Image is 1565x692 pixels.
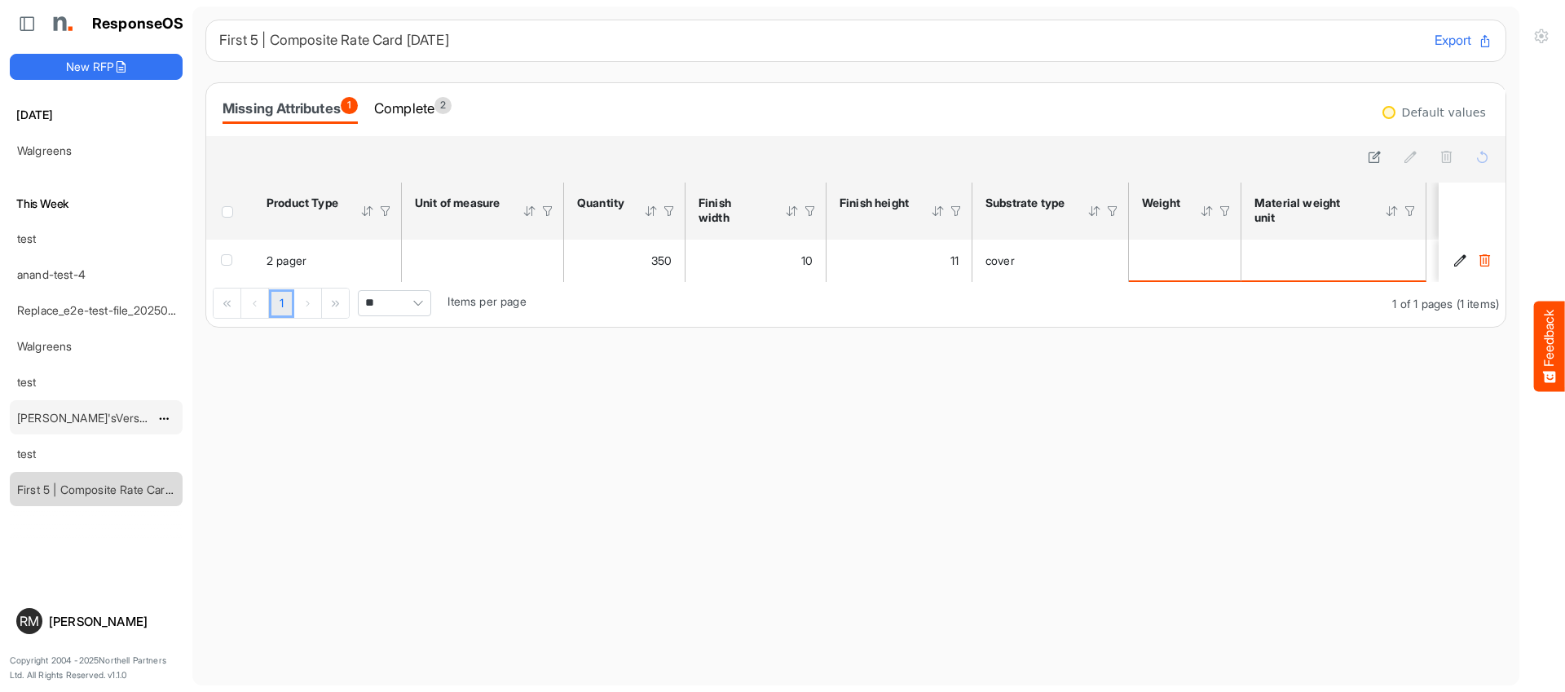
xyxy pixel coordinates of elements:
[415,196,501,210] div: Unit of measure
[1452,253,1468,269] button: Edit
[17,483,211,496] a: First 5 | Composite Rate Card [DATE]
[206,282,1505,327] div: Pager Container
[1218,204,1232,218] div: Filter Icon
[1402,107,1486,118] div: Default values
[17,267,86,281] a: anand-test-4
[803,204,818,218] div: Filter Icon
[92,15,184,33] h1: ResponseOS
[49,615,176,628] div: [PERSON_NAME]
[564,240,686,282] td: 350 is template cell Column Header httpsnorthellcomontologiesmapping-rulesorderhasquantity
[1403,204,1417,218] div: Filter Icon
[972,240,1129,282] td: cover is template cell Column Header httpsnorthellcomontologiesmapping-rulesmaterialhassubstratem...
[45,7,77,40] img: Northell
[10,195,183,213] h6: This Week
[241,289,269,318] div: Go to previous page
[341,97,358,114] span: 1
[219,33,1422,47] h6: First 5 | Composite Rate Card [DATE]
[1129,240,1241,282] td: is template cell Column Header httpsnorthellcomontologiesmapping-rulesmaterialhasmaterialweight
[17,339,72,353] a: Walgreens
[223,97,358,120] div: Missing Attributes
[322,289,349,318] div: Go to last page
[206,240,253,282] td: checkbox
[1435,30,1492,51] button: Export
[156,411,172,427] button: dropdownbutton
[801,253,813,267] span: 10
[1476,253,1492,269] button: Delete
[985,196,1066,210] div: Substrate type
[1534,301,1565,391] button: Feedback
[1439,240,1509,282] td: 52bacf6e-d5e7-4a68-9493-a75be84924b3 is template cell Column Header
[10,54,183,80] button: New RFP
[950,253,959,267] span: 11
[1105,204,1120,218] div: Filter Icon
[267,253,306,267] span: 2 pager
[17,231,37,245] a: test
[949,204,963,218] div: Filter Icon
[651,253,672,267] span: 350
[294,289,322,318] div: Go to next page
[20,615,39,628] span: RM
[17,143,72,157] a: Walgreens
[1392,297,1453,311] span: 1 of 1 pages
[253,240,402,282] td: 2 pager is template cell Column Header product-type
[17,411,323,425] a: [PERSON_NAME]'sVersion_e2e-test-file_20250604_111803
[10,654,183,682] p: Copyright 2004 - 2025 Northell Partners Ltd. All Rights Reserved. v 1.1.0
[1142,196,1179,210] div: Weight
[402,240,564,282] td: is template cell Column Header httpsnorthellcomontologiesmapping-rulesmeasurementhasunitofmeasure
[17,447,37,461] a: test
[447,294,526,308] span: Items per page
[827,240,972,282] td: 11 is template cell Column Header httpsnorthellcomontologiesmapping-rulesmeasurementhasfinishsize...
[374,97,452,120] div: Complete
[985,253,1015,267] span: cover
[17,303,227,317] a: Replace_e2e-test-file_20250604_111803
[840,196,910,210] div: Finish height
[1457,297,1499,311] span: (1 items)
[214,289,241,318] div: Go to first page
[577,196,623,210] div: Quantity
[358,290,431,316] span: Pagerdropdown
[206,183,253,240] th: Header checkbox
[699,196,764,225] div: Finish width
[1254,196,1364,225] div: Material weight unit
[378,204,393,218] div: Filter Icon
[662,204,677,218] div: Filter Icon
[686,240,827,282] td: 10 is template cell Column Header httpsnorthellcomontologiesmapping-rulesmeasurementhasfinishsize...
[267,196,339,210] div: Product Type
[17,375,37,389] a: test
[434,97,452,114] span: 2
[540,204,555,218] div: Filter Icon
[1241,240,1426,282] td: is template cell Column Header httpsnorthellcomontologiesmapping-rulesmaterialhasmaterialweightunit
[10,106,183,124] h6: [DATE]
[269,289,294,319] a: Page 1 of 1 Pages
